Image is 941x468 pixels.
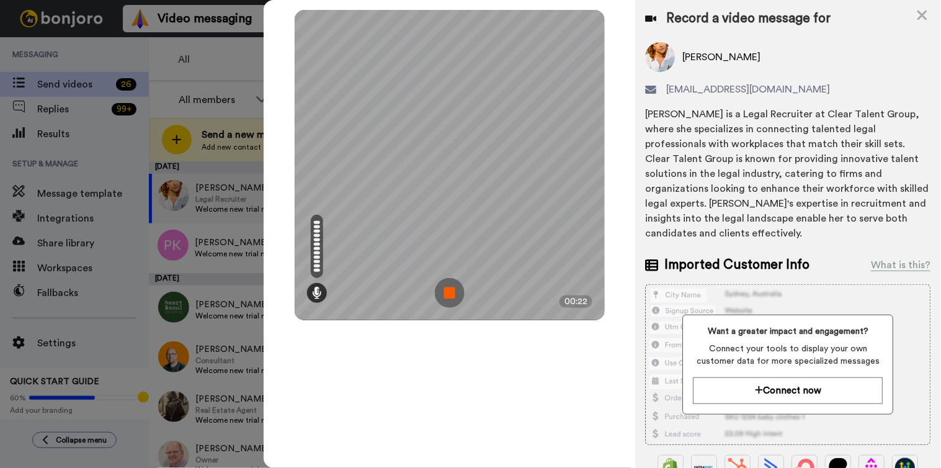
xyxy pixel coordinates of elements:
button: Connect now [693,377,883,404]
div: [PERSON_NAME] is a Legal Recruiter at Clear Talent Group, where she specializes in connecting tal... [646,107,931,241]
span: Want a greater impact and engagement? [693,325,883,338]
img: ic_record_stop.svg [435,278,465,308]
span: Imported Customer Info [665,256,810,274]
span: Connect your tools to display your own customer data for more specialized messages [693,343,883,367]
div: 00:22 [560,295,592,308]
div: What is this? [872,258,931,272]
span: [EMAIL_ADDRESS][DOMAIN_NAME] [667,82,831,97]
